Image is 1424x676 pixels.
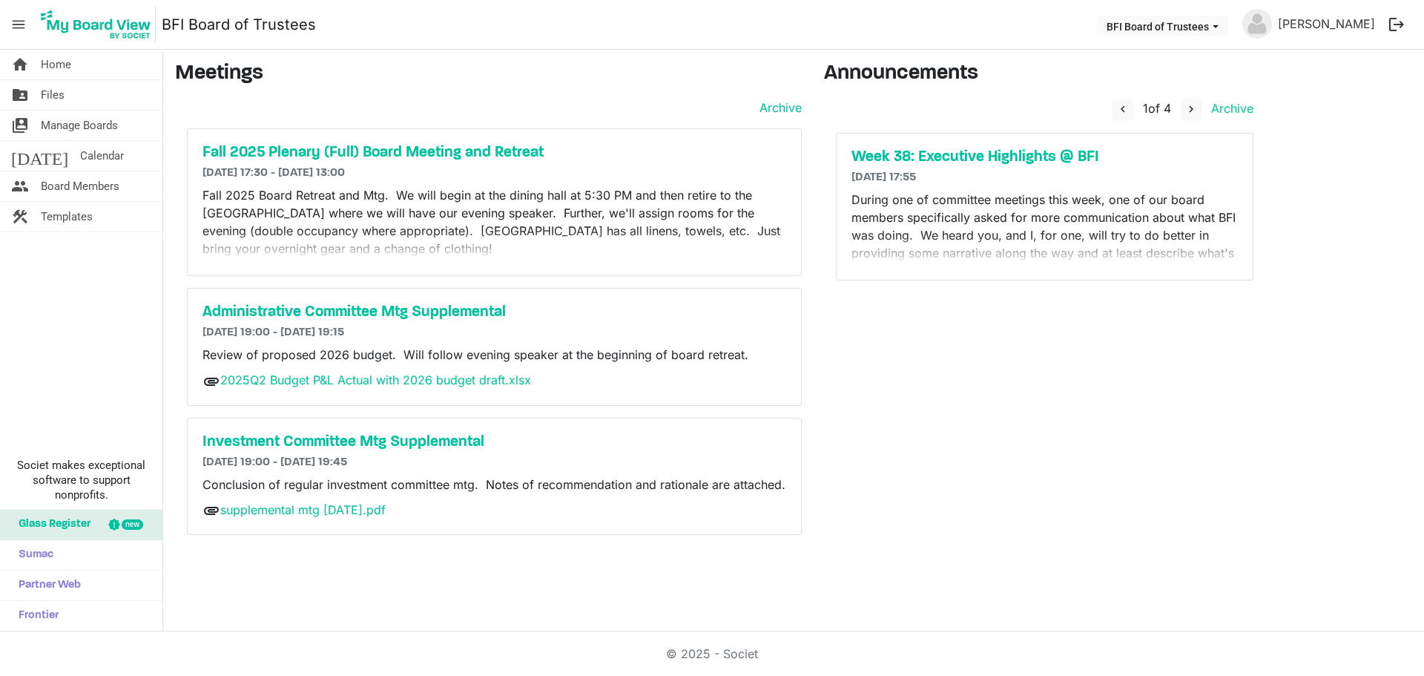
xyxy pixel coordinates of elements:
span: [DATE] 17:55 [851,171,916,183]
span: attachment [202,373,220,390]
a: © 2025 - Societ [666,646,758,661]
p: During one of committee meetings this week, one of our board members specifically asked for more ... [851,191,1238,280]
span: home [11,50,29,79]
a: [PERSON_NAME] [1272,9,1381,39]
span: Partner Web [11,571,81,600]
h3: Meetings [175,62,802,87]
a: 2025Q2 Budget P&L Actual with 2026 budget draft.xlsx [220,373,531,387]
img: My Board View Logo [36,6,156,43]
span: people [11,171,29,201]
span: Sumac [11,540,53,570]
a: Archive [754,99,802,117]
span: folder_shared [11,80,29,110]
span: Templates [41,202,93,232]
button: logout [1381,9,1412,40]
span: Board Members [41,171,119,201]
a: Archive [1205,101,1253,116]
a: My Board View Logo [36,6,162,43]
button: navigate_next [1181,99,1201,121]
span: 1 [1143,101,1148,116]
button: navigate_before [1112,99,1133,121]
span: attachment [202,502,220,519]
a: Fall 2025 Plenary (Full) Board Meeting and Retreat [202,144,786,162]
span: Frontier [11,601,59,631]
span: navigate_next [1184,102,1198,116]
span: Files [41,80,65,110]
a: Administrative Committee Mtg Supplemental [202,303,786,321]
span: Calendar [80,141,124,171]
h6: [DATE] 17:30 - [DATE] 13:00 [202,166,786,180]
p: Review of proposed 2026 budget. Will follow evening speaker at the beginning of board retreat. [202,346,786,364]
a: BFI Board of Trustees [162,10,316,39]
div: new [122,519,143,530]
a: Investment Committee Mtg Supplemental [202,433,786,451]
h6: [DATE] 19:00 - [DATE] 19:45 [202,456,786,470]
span: construction [11,202,29,232]
img: no-profile-picture.svg [1242,9,1272,39]
button: BFI Board of Trustees dropdownbutton [1097,16,1228,36]
p: Conclusion of regular investment committee mtg. Notes of recommendation and rationale are attached. [202,476,786,493]
span: [DATE] [11,141,68,171]
span: navigate_before [1116,102,1130,116]
span: Glass Register [11,510,90,539]
h3: Announcements [824,62,1265,87]
span: of 4 [1143,101,1171,116]
h6: [DATE] 19:00 - [DATE] 19:15 [202,326,786,340]
span: switch_account [11,111,29,140]
span: Societ makes exceptional software to support nonprofits. [7,458,156,502]
span: menu [4,10,33,39]
span: Manage Boards [41,111,118,140]
a: Week 38: Executive Highlights @ BFI [851,148,1238,166]
p: Fall 2025 Board Retreat and Mtg. We will begin at the dining hall at 5:30 PM and then retire to t... [202,186,786,257]
span: Home [41,50,71,79]
a: supplemental mtg [DATE].pdf [220,502,386,517]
